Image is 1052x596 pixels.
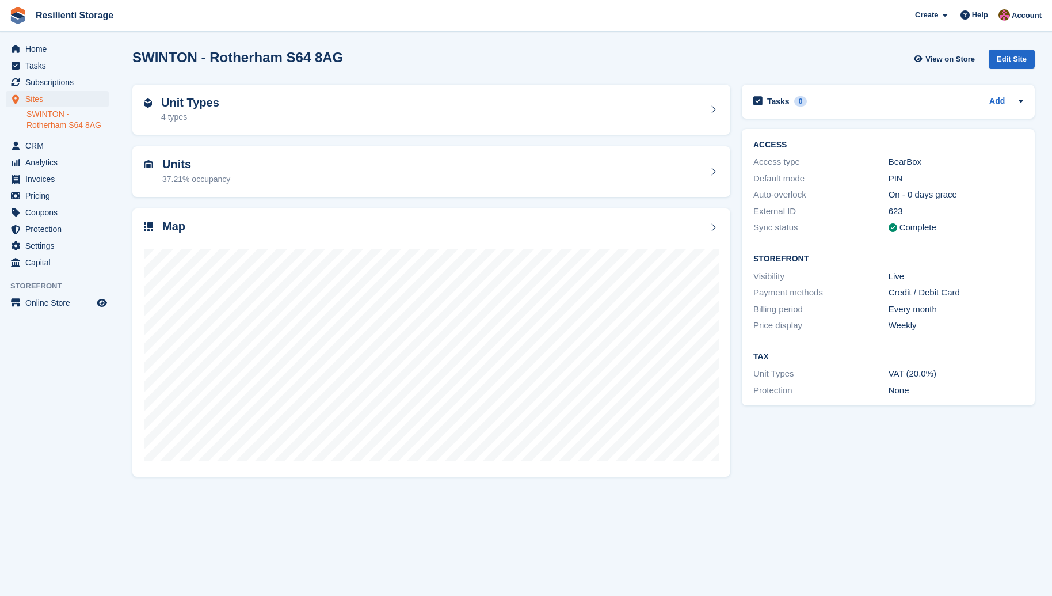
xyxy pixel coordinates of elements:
[889,384,1024,397] div: None
[144,160,153,168] img: unit-icn-7be61d7bf1b0ce9d3e12c5938cc71ed9869f7b940bace4675aadf7bd6d80202e.svg
[25,204,94,221] span: Coupons
[162,173,230,185] div: 37.21% occupancy
[899,221,936,234] div: Complete
[912,50,979,69] a: View on Store
[25,41,94,57] span: Home
[753,141,1023,150] h2: ACCESS
[161,96,219,109] h2: Unit Types
[6,238,109,254] a: menu
[753,155,889,169] div: Access type
[753,367,889,381] div: Unit Types
[753,352,1023,362] h2: Tax
[162,158,230,171] h2: Units
[753,205,889,218] div: External ID
[144,98,152,108] img: unit-type-icn-2b2737a686de81e16bb02015468b77c625bbabd49415b5ef34ead5e3b44a266d.svg
[25,188,94,204] span: Pricing
[6,74,109,90] a: menu
[998,9,1010,21] img: Kerrie Whiteley
[25,74,94,90] span: Subscriptions
[889,319,1024,332] div: Weekly
[6,138,109,154] a: menu
[753,221,889,234] div: Sync status
[132,208,730,477] a: Map
[889,155,1024,169] div: BearBox
[31,6,118,25] a: Resilienti Storage
[25,171,94,187] span: Invoices
[162,220,185,233] h2: Map
[6,255,109,271] a: menu
[132,85,730,135] a: Unit Types 4 types
[753,384,889,397] div: Protection
[889,205,1024,218] div: 623
[26,109,109,131] a: SWINTON - Rotherham S64 8AG
[794,96,807,107] div: 0
[6,188,109,204] a: menu
[25,295,94,311] span: Online Store
[753,188,889,202] div: Auto-overlock
[889,172,1024,185] div: PIN
[753,270,889,283] div: Visibility
[6,58,109,74] a: menu
[10,280,115,292] span: Storefront
[25,221,94,237] span: Protection
[25,255,94,271] span: Capital
[889,188,1024,202] div: On - 0 days grace
[753,319,889,332] div: Price display
[889,286,1024,299] div: Credit / Debit Card
[95,296,109,310] a: Preview store
[6,154,109,170] a: menu
[25,58,94,74] span: Tasks
[889,367,1024,381] div: VAT (20.0%)
[25,238,94,254] span: Settings
[6,91,109,107] a: menu
[753,255,1023,264] h2: Storefront
[915,9,938,21] span: Create
[889,270,1024,283] div: Live
[989,50,1035,69] div: Edit Site
[132,50,343,65] h2: SWINTON - Rotherham S64 8AG
[132,146,730,197] a: Units 37.21% occupancy
[25,154,94,170] span: Analytics
[25,91,94,107] span: Sites
[753,172,889,185] div: Default mode
[6,41,109,57] a: menu
[889,303,1024,316] div: Every month
[161,111,219,123] div: 4 types
[925,54,975,65] span: View on Store
[989,50,1035,73] a: Edit Site
[144,222,153,231] img: map-icn-33ee37083ee616e46c38cad1a60f524a97daa1e2b2c8c0bc3eb3415660979fc1.svg
[6,171,109,187] a: menu
[25,138,94,154] span: CRM
[6,204,109,221] a: menu
[6,221,109,237] a: menu
[767,96,790,107] h2: Tasks
[1012,10,1042,21] span: Account
[753,303,889,316] div: Billing period
[753,286,889,299] div: Payment methods
[6,295,109,311] a: menu
[989,95,1005,108] a: Add
[9,7,26,24] img: stora-icon-8386f47178a22dfd0bd8f6a31ec36ba5ce8667c1dd55bd0f319d3a0aa187defe.svg
[972,9,988,21] span: Help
